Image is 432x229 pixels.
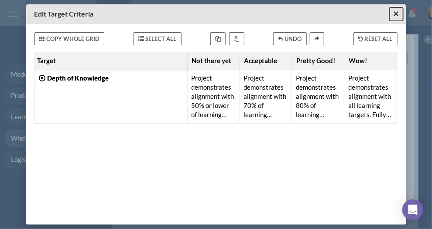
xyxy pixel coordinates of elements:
button: Undo [273,32,307,45]
span: Not there yet [190,54,234,67]
strong: Depth of Knowledge [47,74,109,83]
button: Copy Whole Grid [34,32,105,45]
h5: Edit Target Criteria [34,9,94,19]
img: undo-icon [278,36,283,42]
button: Select All [134,32,182,45]
div: Project demonstrates alignment with all learning targets. Fully addresses essential question, ade... [349,74,392,119]
img: reset-icon [358,36,363,42]
button: Reset All [353,32,398,45]
span: Acceptable [242,54,280,67]
div: Open Intercom Messenger [402,199,423,220]
div: Target [34,52,187,69]
button: Close [390,7,403,21]
img: redo-icon [315,36,319,42]
span: Wow! [347,54,370,67]
div: Project demonstrates alignment with 80% of learning targets. Mostly addresses essential question,... [296,74,339,119]
span: × [393,8,399,19]
div: Project demonstrates alignment with 70% of learning targets. Somewhat addresses essential questio... [244,74,287,119]
span: Pretty Good! [295,54,338,67]
div: Project demonstrates alignment with 50% or lower of learning targets. Questions are not readily a... [192,74,235,119]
